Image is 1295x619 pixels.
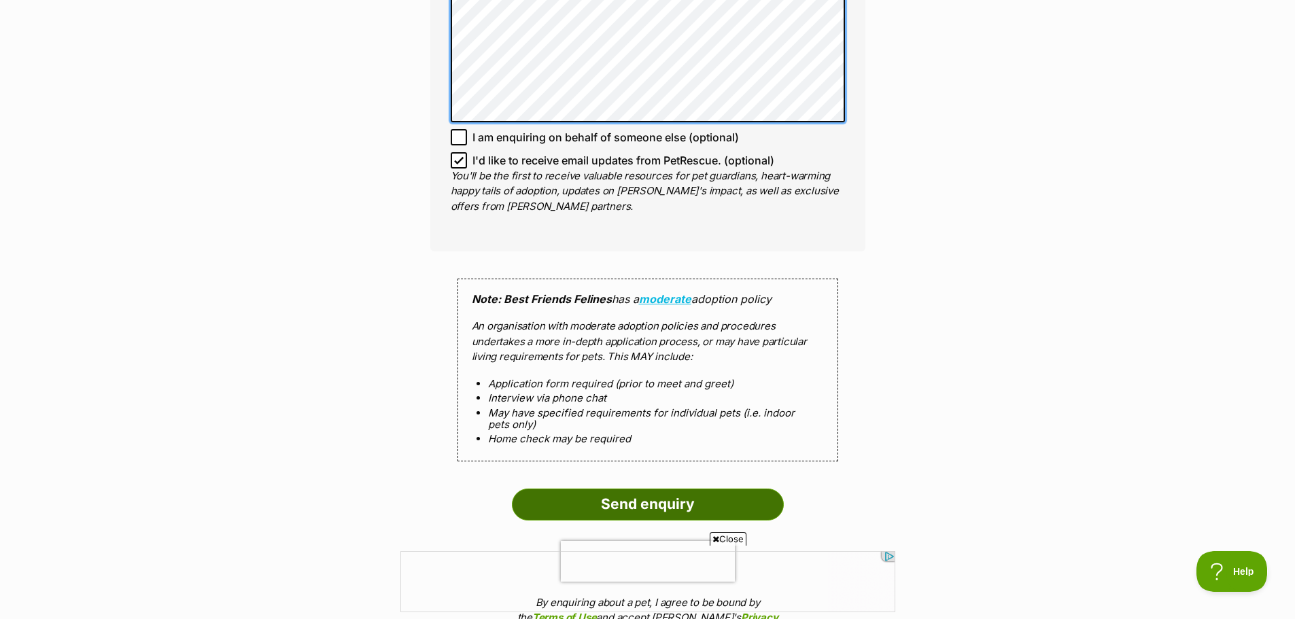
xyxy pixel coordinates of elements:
p: You'll be the first to receive valuable resources for pet guardians, heart-warming happy tails of... [451,169,845,215]
span: I am enquiring on behalf of someone else (optional) [472,129,739,145]
li: Home check may be required [488,433,808,444]
li: May have specified requirements for individual pets (i.e. indoor pets only) [488,407,808,431]
li: Interview via phone chat [488,392,808,404]
iframe: Advertisement [400,551,895,612]
span: I'd like to receive email updates from PetRescue. (optional) [472,152,774,169]
input: Send enquiry [512,489,784,520]
a: moderate [639,292,691,306]
iframe: reCAPTCHA [561,541,735,582]
p: An organisation with moderate adoption policies and procedures undertakes a more in-depth applica... [472,319,824,365]
span: Close [710,532,746,546]
strong: Note: Best Friends Felines [472,292,612,306]
iframe: Help Scout Beacon - Open [1196,551,1268,592]
li: Application form required (prior to meet and greet) [488,378,808,389]
div: has a adoption policy [457,279,838,461]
